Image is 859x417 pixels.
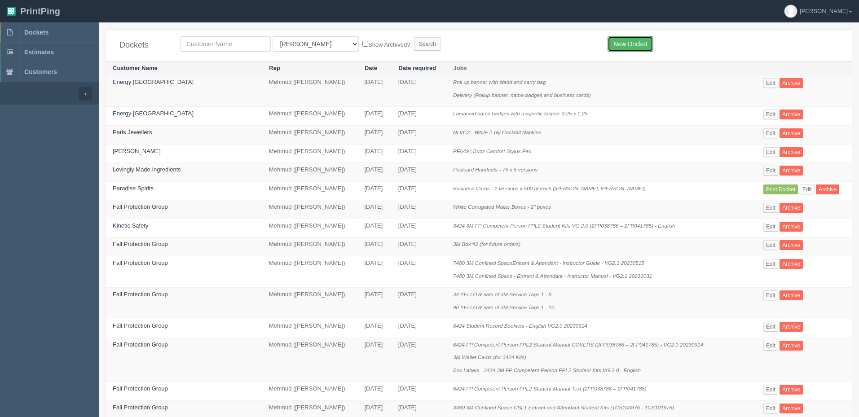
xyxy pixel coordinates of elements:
[780,78,803,88] a: Archive
[453,260,644,266] i: 7480 3M Confined SpaceEntrant & Attendant - Instructor Guide - VG2.1 20230515
[453,342,703,347] i: 6424 FP Competent Person FPL2 Student Manual COVERS (2FP038786 – 2FP041785) - VG2.0 20230914
[262,144,358,163] td: Mehmud ([PERSON_NAME])
[453,241,520,247] i: 3M Box #2 (for future orders)
[780,110,803,119] a: Archive
[262,256,358,287] td: Mehmud ([PERSON_NAME])
[262,382,358,401] td: Mehmud ([PERSON_NAME])
[357,200,391,219] td: [DATE]
[392,256,446,287] td: [DATE]
[453,304,554,310] i: 90 YELLOW sets of 3M Service Tags 1 - 10
[763,341,778,351] a: Edit
[113,129,152,136] a: Paris Jewellers
[763,259,778,269] a: Edit
[262,107,358,126] td: Mehmud ([PERSON_NAME])
[453,110,588,116] i: Lamacoid name badges with magnetic fastner 3.25 x 1.25
[453,223,675,228] i: 3424 3M FP Competent Person FPL2 Student Kits VG 2.0 (2FP038786 – 2FP041785) - English
[780,240,803,250] a: Archive
[392,237,446,256] td: [DATE]
[113,291,168,298] a: Fall Protection Group
[392,144,446,163] td: [DATE]
[181,36,271,52] input: Customer Name
[780,290,803,300] a: Archive
[763,184,798,194] a: Print Docket
[357,181,391,200] td: [DATE]
[453,129,541,135] i: NLVC2 - White 2-ply Cocktail Napkins
[357,256,391,287] td: [DATE]
[453,404,674,410] i: 3480 3M Confined Space CSL1 Entrant and Attendant Student Kits (1CS100976 - 1CS101975)
[24,68,57,75] span: Customers
[414,37,441,51] input: Search
[357,288,391,319] td: [DATE]
[453,79,546,85] i: Roll up banner with stand and carry bag
[780,203,803,213] a: Archive
[362,39,410,49] label: Show Archived?
[763,203,778,213] a: Edit
[392,200,446,219] td: [DATE]
[24,48,54,56] span: Estimates
[262,237,358,256] td: Mehmud ([PERSON_NAME])
[262,163,358,182] td: Mehmud ([PERSON_NAME])
[357,144,391,163] td: [DATE]
[7,7,16,16] img: logo-3e63b451c926e2ac314895c53de4908e5d424f24456219fb08d385ab2e579770.png
[763,78,778,88] a: Edit
[392,126,446,145] td: [DATE]
[113,222,149,229] a: Kinetic Safety
[763,128,778,138] a: Edit
[357,338,391,382] td: [DATE]
[453,92,591,98] i: Delivery (Rollup banner, name badges and business cards)
[763,110,778,119] a: Edit
[392,338,446,382] td: [DATE]
[392,163,446,182] td: [DATE]
[357,219,391,237] td: [DATE]
[453,204,551,210] i: White Corrugated Mailer Boxes - 2" boxes
[392,181,446,200] td: [DATE]
[269,65,280,71] a: Rep
[357,237,391,256] td: [DATE]
[780,385,803,395] a: Archive
[113,322,168,329] a: Fall Protection Group
[780,166,803,176] a: Archive
[763,147,778,157] a: Edit
[453,386,647,391] i: 6424 FP Competent Person FPL2 Student Manual Text (2FP038786 – 2FP041785)
[113,241,168,247] a: Fall Protection Group
[113,385,168,392] a: Fall Protection Group
[113,259,168,266] a: Fall Protection Group
[113,166,181,173] a: Lovingly Made Ingredients
[113,148,161,154] a: [PERSON_NAME]
[113,404,168,411] a: Fall Protection Group
[262,126,358,145] td: Mehmud ([PERSON_NAME])
[446,61,757,75] th: Jobs
[365,65,377,71] a: Date
[262,319,358,338] td: Mehmud ([PERSON_NAME])
[780,341,803,351] a: Archive
[262,288,358,319] td: Mehmud ([PERSON_NAME])
[453,167,537,172] i: Postcard Handouts - 75 x 5 versions
[763,240,778,250] a: Edit
[392,319,446,338] td: [DATE]
[763,322,778,332] a: Edit
[780,147,803,157] a: Archive
[119,41,167,50] h4: Dockets
[453,148,532,154] i: PE649 | Buzz Comfort Stylus Pen
[800,184,815,194] a: Edit
[780,322,803,332] a: Archive
[392,107,446,126] td: [DATE]
[392,382,446,401] td: [DATE]
[780,222,803,232] a: Archive
[453,291,551,297] i: 34 YELLOW sets of 3M Service Tags 1 - 8
[113,185,154,192] a: Paradise Spirits
[392,75,446,107] td: [DATE]
[763,290,778,300] a: Edit
[24,29,48,36] span: Dockets
[763,166,778,176] a: Edit
[262,219,358,237] td: Mehmud ([PERSON_NAME])
[763,385,778,395] a: Edit
[780,128,803,138] a: Archive
[392,219,446,237] td: [DATE]
[608,36,653,52] a: New Docket
[453,273,652,279] i: 7480 3M Confined Space - Entrant & Attendant - Instructor Manual - VG2.1 20231031
[357,107,391,126] td: [DATE]
[763,222,778,232] a: Edit
[763,404,778,413] a: Edit
[357,163,391,182] td: [DATE]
